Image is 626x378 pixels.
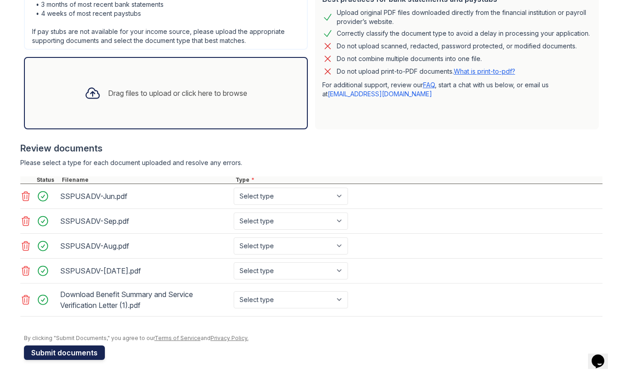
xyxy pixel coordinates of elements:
[328,90,432,98] a: [EMAIL_ADDRESS][DOMAIN_NAME]
[337,53,482,64] div: Do not combine multiple documents into one file.
[24,335,602,342] div: By clicking "Submit Documents," you agree to our and
[35,176,60,184] div: Status
[108,88,247,99] div: Drag files to upload or click here to browse
[337,67,515,76] p: Do not upload print-to-PDF documents.
[60,264,230,278] div: SSPUSADV-[DATE].pdf
[588,342,617,369] iframe: chat widget
[337,8,592,26] div: Upload original PDF files downloaded directly from the financial institution or payroll provider’...
[234,176,602,184] div: Type
[60,239,230,253] div: SSPUSADV-Aug.pdf
[24,345,105,360] button: Submit documents
[155,335,201,341] a: Terms of Service
[322,80,592,99] p: For additional support, review our , start a chat with us below, or email us at
[60,287,230,312] div: Download Benefit Summary and Service Verification Letter (1).pdf
[454,67,515,75] a: What is print-to-pdf?
[337,28,590,39] div: Correctly classify the document type to avoid a delay in processing your application.
[60,189,230,203] div: SSPUSADV-Jun.pdf
[423,81,435,89] a: FAQ
[60,214,230,228] div: SSPUSADV-Sep.pdf
[20,158,602,167] div: Please select a type for each document uploaded and resolve any errors.
[211,335,249,341] a: Privacy Policy.
[20,142,602,155] div: Review documents
[60,176,234,184] div: Filename
[337,41,577,52] div: Do not upload scanned, redacted, password protected, or modified documents.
